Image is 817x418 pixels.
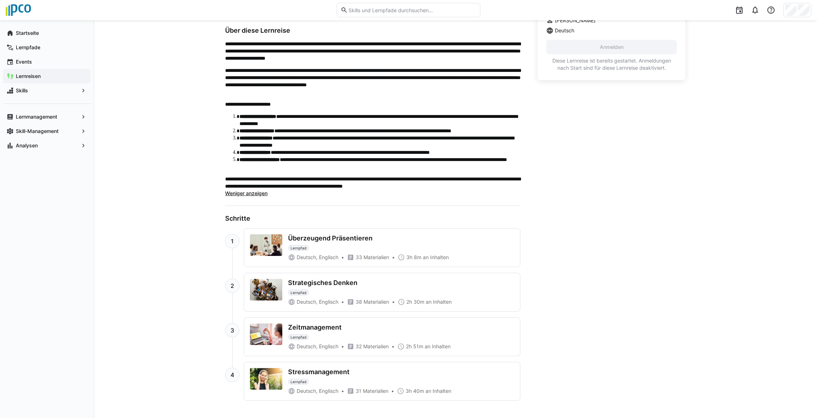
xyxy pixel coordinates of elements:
[356,298,389,306] span: 38 Materialien
[291,380,306,384] span: Lernpfad
[297,254,338,261] span: Deutsch, Englisch
[291,246,306,250] span: Lernpfad
[250,279,282,300] img: Strategisches Denken
[225,27,520,35] h3: Über diese Lernreise
[225,279,239,293] div: 2
[406,254,449,261] span: 3h 8m an Inhalten
[225,215,520,222] h3: Schritte
[406,298,452,306] span: 2h 30m an Inhalten
[356,343,389,350] span: 32 Materialien
[291,335,306,339] span: Lernpfad
[555,27,574,34] span: Deutsch
[599,43,625,51] span: Anmelden
[250,368,282,390] img: Stressmanagement
[288,323,342,331] div: Zeitmanagement
[250,323,282,345] img: Zeitmanagement
[555,17,595,24] span: [PERSON_NAME]
[297,387,338,395] span: Deutsch, Englisch
[225,323,239,337] div: 3
[356,254,389,261] span: 33 Materialien
[546,57,677,72] p: Diese Lernreise ist bereits gestartet. Anmeldungen nach Start sind für diese Lernreise deaktiviert.
[297,298,338,306] span: Deutsch, Englisch
[288,368,350,376] div: Stressmanagement
[297,343,338,350] span: Deutsch, Englisch
[288,279,357,287] div: Strategisches Denken
[546,40,677,54] button: Anmelden
[406,343,451,350] span: 2h 51m an Inhalten
[225,368,239,382] div: 4
[250,234,282,256] img: Überzeugend Präsentieren
[291,290,306,295] span: Lernpfad
[288,234,373,242] div: Überzeugend Präsentieren
[356,387,388,395] span: 31 Materialien
[225,234,239,248] div: 1
[406,387,451,395] span: 3h 40m an Inhalten
[225,190,268,196] span: Weniger anzeigen
[348,7,476,13] input: Skills und Lernpfade durchsuchen…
